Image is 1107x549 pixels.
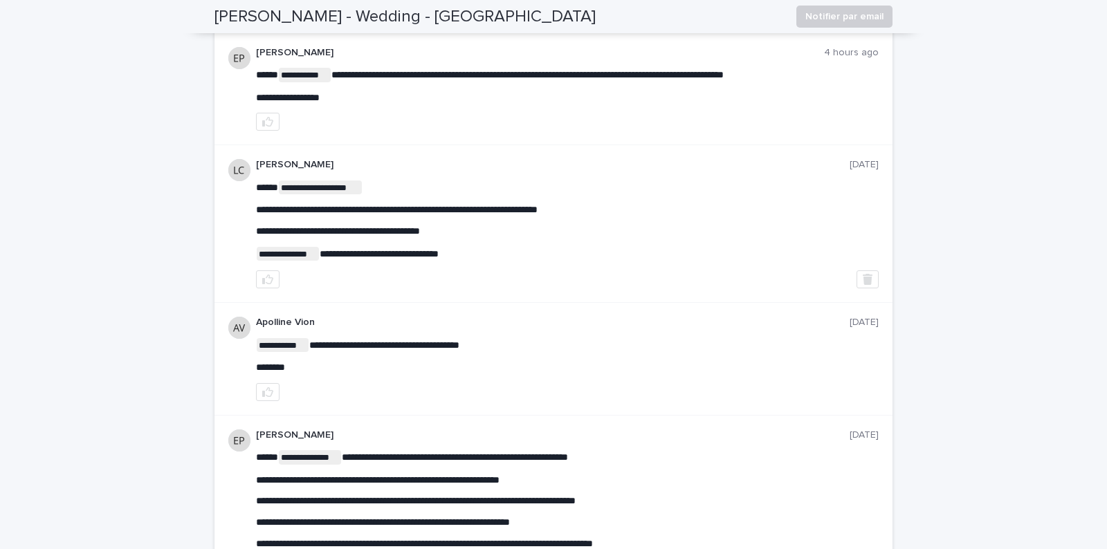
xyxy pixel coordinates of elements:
p: [PERSON_NAME] [256,159,850,171]
p: Apolline Vion [256,317,850,328]
p: [DATE] [850,159,879,171]
p: [DATE] [850,429,879,441]
button: like this post [256,113,280,131]
button: Notifier par email [796,6,893,28]
p: 4 hours ago [824,47,879,59]
span: Notifier par email [805,10,884,24]
button: Delete post [857,270,879,288]
p: [PERSON_NAME] [256,429,850,441]
p: [DATE] [850,317,879,328]
button: like this post [256,270,280,288]
p: [PERSON_NAME] [256,47,824,59]
button: like this post [256,383,280,401]
h2: [PERSON_NAME] - Wedding - [GEOGRAPHIC_DATA] [214,7,596,27]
